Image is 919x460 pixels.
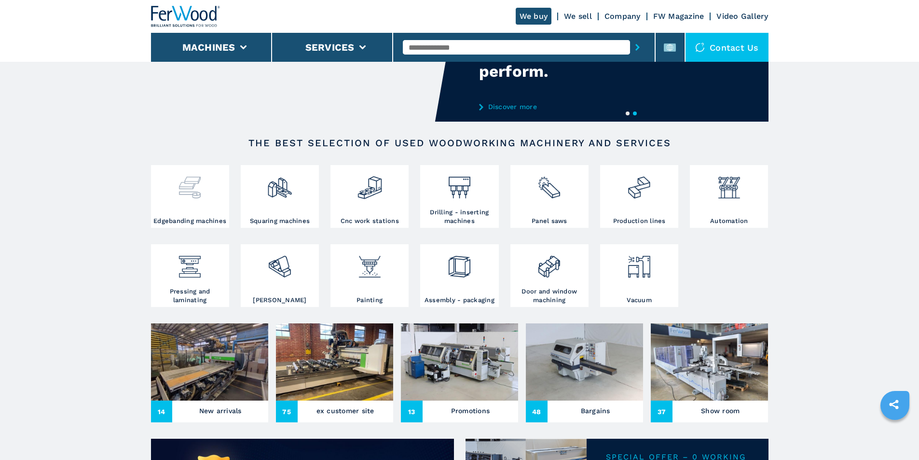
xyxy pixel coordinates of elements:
a: Automation [690,165,768,228]
img: Contact us [695,42,705,52]
button: Services [305,42,355,53]
a: Company [604,12,641,21]
img: centro_di_lavoro_cnc_2.png [357,167,383,200]
a: Show room37Show room [651,323,768,422]
img: lavorazione_porte_finestre_2.png [536,247,562,279]
span: 75 [276,401,298,422]
img: bordatrici_1.png [177,167,203,200]
h3: Automation [710,217,748,225]
iframe: Chat [878,417,912,453]
a: Bargains48Bargains [526,323,643,422]
img: ex customer site [276,323,393,401]
a: Squaring machines [241,165,319,228]
button: submit-button [630,36,645,58]
img: Ferwood [151,6,220,27]
a: ex customer site75ex customer site [276,323,393,422]
img: montaggio_imballaggio_2.png [447,247,472,279]
a: Panel saws [510,165,589,228]
img: Show room [651,323,768,401]
img: squadratrici_2.png [267,167,292,200]
h3: Show room [701,404,740,418]
a: Discover more [479,103,668,111]
span: 48 [526,401,548,422]
a: sharethis [882,392,906,417]
h3: ex customer site [316,404,374,418]
img: linee_di_produzione_2.png [626,167,652,200]
img: verniciatura_1.png [357,247,383,279]
img: levigatrici_2.png [267,247,292,279]
span: 14 [151,401,173,422]
button: Machines [182,42,235,53]
h2: The best selection of used woodworking machinery and services [182,137,738,149]
span: 37 [651,401,672,422]
a: FW Magazine [653,12,704,21]
h3: Drilling - inserting machines [423,208,496,225]
a: We buy [516,8,552,25]
a: Cnc work stations [330,165,409,228]
a: New arrivals14New arrivals [151,323,268,422]
a: Assembly - packaging [420,244,498,307]
h3: [PERSON_NAME] [253,296,306,305]
h3: Painting [357,296,383,305]
h3: Production lines [613,217,666,225]
img: automazione.png [716,167,742,200]
span: 13 [401,401,423,422]
a: Door and window machining [510,244,589,307]
a: Pressing and laminating [151,244,229,307]
img: New arrivals [151,323,268,401]
img: Bargains [526,323,643,401]
img: pressa-strettoia.png [177,247,203,279]
h3: Pressing and laminating [153,287,227,305]
a: Edgebanding machines [151,165,229,228]
a: Drilling - inserting machines [420,165,498,228]
a: Promotions13Promotions [401,323,518,422]
img: foratrici_inseritrici_2.png [447,167,472,200]
h3: Vacuum [627,296,652,305]
button: 1 [626,112,630,115]
img: Promotions [401,323,518,401]
img: sezionatrici_2.png [536,167,562,200]
h3: Door and window machining [513,287,586,305]
a: Painting [330,244,409,307]
h3: Bargains [581,404,610,418]
a: Video Gallery [716,12,768,21]
a: Production lines [600,165,678,228]
h3: Assembly - packaging [425,296,494,305]
button: 2 [633,112,637,115]
img: aspirazione_1.png [626,247,652,279]
h3: Edgebanding machines [153,217,226,225]
h3: Panel saws [532,217,567,225]
div: Contact us [686,33,768,62]
h3: Promotions [451,404,490,418]
h3: Cnc work stations [341,217,399,225]
a: Vacuum [600,244,678,307]
a: We sell [564,12,592,21]
h3: New arrivals [199,404,242,418]
a: [PERSON_NAME] [241,244,319,307]
h3: Squaring machines [250,217,310,225]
